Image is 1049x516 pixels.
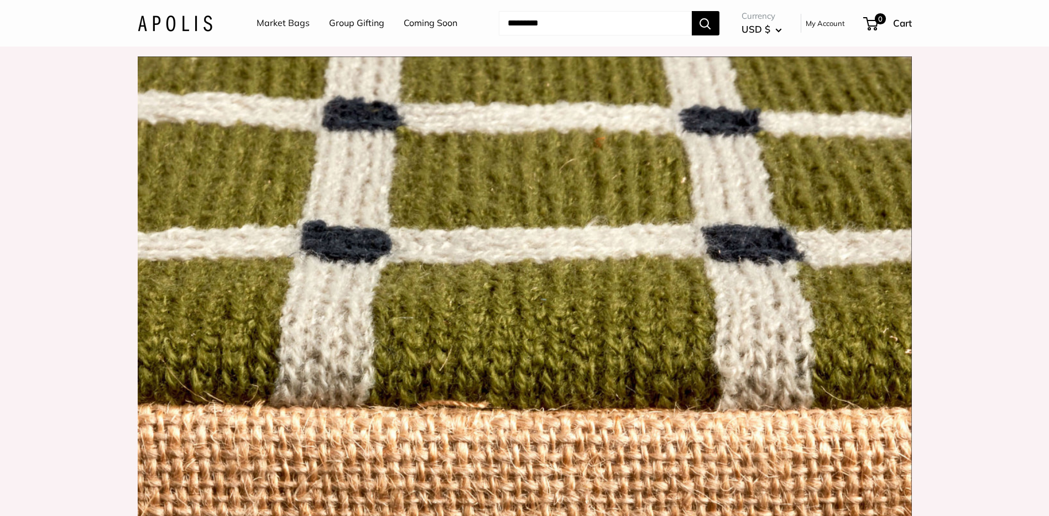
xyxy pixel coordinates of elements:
[692,11,719,35] button: Search
[257,15,310,32] a: Market Bags
[806,17,845,30] a: My Account
[893,17,912,29] span: Cart
[329,15,384,32] a: Group Gifting
[742,20,782,38] button: USD $
[874,13,885,24] span: 0
[138,15,212,31] img: Apolis
[499,11,692,35] input: Search...
[404,15,457,32] a: Coming Soon
[742,8,782,24] span: Currency
[742,23,770,35] span: USD $
[864,14,912,32] a: 0 Cart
